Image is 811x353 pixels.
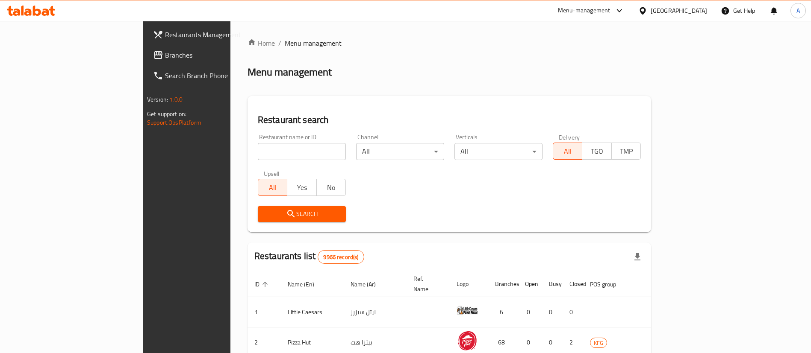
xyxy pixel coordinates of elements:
th: Logo [450,271,488,297]
img: Little Caesars [457,300,478,321]
a: Support.OpsPlatform [147,117,201,128]
a: Restaurants Management [146,24,278,45]
span: Search Branch Phone [165,70,271,81]
span: 9966 record(s) [318,253,363,261]
div: All [356,143,444,160]
h2: Restaurant search [258,114,641,126]
td: 6 [488,297,518,327]
h2: Menu management [248,65,332,79]
div: [GEOGRAPHIC_DATA] [651,6,707,15]
button: TMP [611,143,641,160]
span: Ref. Name [413,274,439,294]
li: / [278,38,281,48]
span: Name (En) [288,279,325,289]
th: Busy [542,271,563,297]
td: 0 [518,297,542,327]
span: KFG [590,338,607,348]
span: Search [265,209,339,219]
span: Get support on: [147,108,186,120]
span: Version: [147,94,168,105]
span: 1.0.0 [169,94,183,105]
span: Restaurants Management [165,29,271,40]
label: Upsell [264,170,280,176]
button: TGO [582,143,611,160]
span: TMP [615,145,637,158]
span: Menu management [285,38,342,48]
div: Export file [627,247,648,267]
div: Menu-management [558,6,610,16]
th: Branches [488,271,518,297]
button: All [258,179,287,196]
h2: Restaurants list [254,250,364,264]
td: 0 [542,297,563,327]
td: ليتل سيزرز [344,297,407,327]
div: All [454,143,543,160]
span: All [557,145,579,158]
span: A [796,6,800,15]
label: Delivery [559,134,580,140]
span: ID [254,279,271,289]
button: All [553,143,582,160]
button: Yes [287,179,316,196]
span: All [262,181,284,194]
input: Search for restaurant name or ID.. [258,143,346,160]
span: Name (Ar) [351,279,387,289]
a: Branches [146,45,278,65]
button: No [316,179,346,196]
a: Search Branch Phone [146,65,278,86]
nav: breadcrumb [248,38,651,48]
button: Search [258,206,346,222]
th: Open [518,271,542,297]
img: Pizza Hut [457,330,478,351]
span: TGO [586,145,608,158]
th: Closed [563,271,583,297]
td: Little Caesars [281,297,344,327]
span: Yes [291,181,313,194]
span: Branches [165,50,271,60]
span: POS group [590,279,627,289]
span: No [320,181,342,194]
td: 0 [563,297,583,327]
div: Total records count [318,250,364,264]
